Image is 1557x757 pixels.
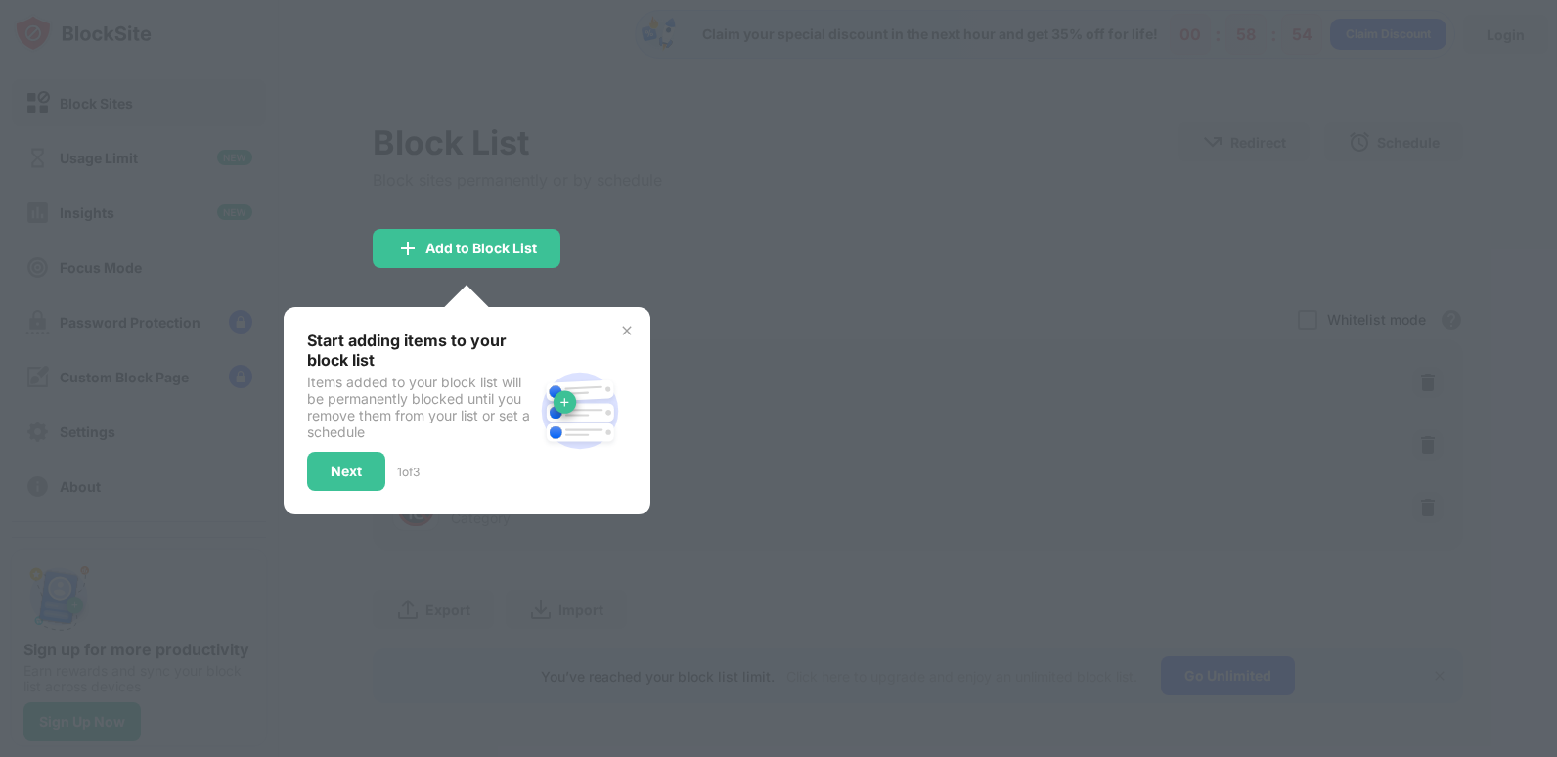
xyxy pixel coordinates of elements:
div: Items added to your block list will be permanently blocked until you remove them from your list o... [307,374,533,440]
div: 1 of 3 [397,465,420,479]
img: block-site.svg [533,364,627,458]
div: Next [331,464,362,479]
div: Add to Block List [425,241,537,256]
img: x-button.svg [619,323,635,338]
div: Start adding items to your block list [307,331,533,370]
